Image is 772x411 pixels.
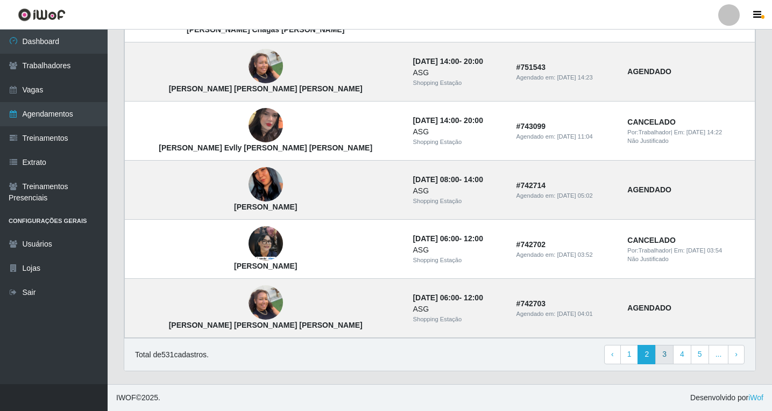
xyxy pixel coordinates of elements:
[18,8,66,21] img: CoreUI Logo
[748,393,763,402] a: iWof
[557,74,592,81] time: [DATE] 14:23
[413,234,459,243] time: [DATE] 06:00
[169,321,363,329] strong: [PERSON_NAME] [PERSON_NAME] [PERSON_NAME]
[413,234,483,243] strong: -
[604,345,621,364] a: Previous
[516,299,546,308] strong: # 742703
[557,192,592,199] time: [DATE] 05:02
[413,57,459,66] time: [DATE] 14:00
[413,175,483,184] strong: -
[413,185,503,197] div: ASG
[464,57,483,66] time: 20:00
[638,345,656,364] a: 2
[413,304,503,315] div: ASG
[249,280,283,326] img: Alana Tainara De Luna Freire
[627,246,748,255] div: | Em:
[116,392,160,403] span: © 2025 .
[413,126,503,138] div: ASG
[604,345,745,364] nav: pagination
[686,247,722,254] time: [DATE] 03:54
[627,136,748,146] div: Não Justificado
[413,197,503,206] div: Shopping Estação
[413,244,503,256] div: ASG
[413,293,459,302] time: [DATE] 06:00
[627,304,671,312] strong: AGENDADO
[413,57,483,66] strong: -
[187,25,344,34] strong: [PERSON_NAME] Chagas [PERSON_NAME]
[516,122,546,131] strong: # 743099
[627,255,748,264] div: Não Justificado
[413,116,483,125] strong: -
[690,392,763,403] span: Desenvolvido por
[627,185,671,194] strong: AGENDADO
[413,116,459,125] time: [DATE] 14:00
[413,256,503,265] div: Shopping Estação
[234,262,297,270] strong: [PERSON_NAME]
[557,311,592,317] time: [DATE] 04:01
[413,138,503,147] div: Shopping Estação
[249,205,283,282] img: Lucelia Paiva Costa
[627,247,670,254] span: Por: Trabalhador
[464,293,483,302] time: 12:00
[516,63,546,71] strong: # 751543
[516,181,546,190] strong: # 742714
[516,132,615,141] div: Agendado em:
[464,234,483,243] time: 12:00
[735,350,738,358] span: ›
[728,345,745,364] a: Next
[249,95,283,156] img: Beatriz Evlly Ferreira de Oliveira
[627,128,748,137] div: | Em:
[169,84,363,93] strong: [PERSON_NAME] [PERSON_NAME] [PERSON_NAME]
[627,129,670,135] span: Por: Trabalhador
[116,393,136,402] span: IWOF
[249,44,283,89] img: Alana Tainara De Luna Freire
[655,345,674,364] a: 3
[413,67,503,78] div: ASG
[627,67,671,76] strong: AGENDADO
[673,345,691,364] a: 4
[413,315,503,324] div: Shopping Estação
[611,350,614,358] span: ‹
[516,240,546,249] strong: # 742702
[413,78,503,88] div: Shopping Estação
[413,175,459,184] time: [DATE] 08:00
[709,345,729,364] a: ...
[159,143,372,152] strong: [PERSON_NAME] Evlly [PERSON_NAME] [PERSON_NAME]
[516,309,615,319] div: Agendado em:
[627,118,675,126] strong: CANCELADO
[557,251,592,258] time: [DATE] 03:52
[249,147,283,222] img: Mariana Gabriela Nascimento da silva
[627,236,675,244] strong: CANCELADO
[234,203,297,211] strong: [PERSON_NAME]
[557,133,592,140] time: [DATE] 11:04
[691,345,709,364] a: 5
[620,345,639,364] a: 1
[464,175,483,184] time: 14:00
[686,129,722,135] time: [DATE] 14:22
[516,73,615,82] div: Agendado em:
[135,349,209,360] p: Total de 531 cadastros.
[516,250,615,259] div: Agendado em:
[516,191,615,200] div: Agendado em:
[413,293,483,302] strong: -
[464,116,483,125] time: 20:00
